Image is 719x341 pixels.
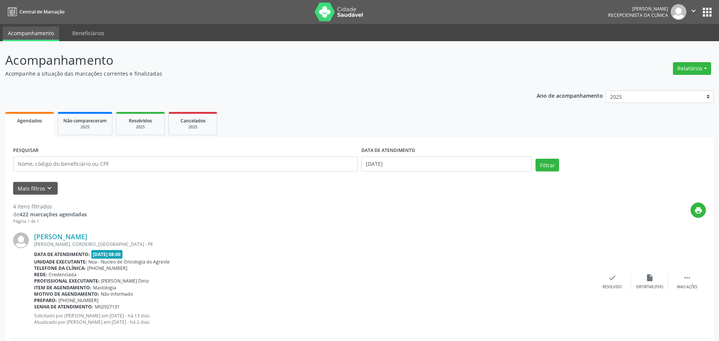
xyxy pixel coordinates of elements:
div: [PERSON_NAME], CORDEIRO, [GEOGRAPHIC_DATA] - PE [34,241,594,247]
p: Ano de acompanhamento [537,91,603,100]
div: Página 1 de 1 [13,218,87,225]
span: Recepcionista da clínica [608,12,668,18]
b: Preparo: [34,297,57,304]
i: insert_drive_file [646,274,654,282]
img: img [671,4,686,20]
input: Nome, código do beneficiário ou CPF [13,156,358,171]
i:  [683,274,691,282]
p: Acompanhe a situação das marcações correntes e finalizadas [5,70,501,77]
a: Beneficiários [67,27,110,40]
button: print [691,203,706,218]
div: 2025 [63,124,107,130]
div: [PERSON_NAME] [608,6,668,12]
div: Mais ações [677,284,697,290]
i:  [689,7,698,15]
div: Exportar (PDF) [636,284,663,290]
div: 4 itens filtrados [13,203,87,210]
span: [PERSON_NAME] Diniz [101,278,149,284]
div: Resolvido [603,284,622,290]
div: de [13,210,87,218]
i: print [694,206,703,214]
span: Mastologia [93,284,116,291]
b: Profissional executante: [34,278,100,284]
span: Resolvidos [129,118,152,124]
p: Solicitado por [PERSON_NAME] em [DATE] - há 13 dias Atualizado por [PERSON_NAME] em [DATE] - há 2... [34,313,594,325]
span: Cancelados [180,118,206,124]
b: Motivo de agendamento: [34,291,99,297]
b: Rede: [34,271,47,278]
button:  [686,4,701,20]
span: Central de Marcação [19,9,64,15]
img: img [13,232,29,248]
button: Mais filtroskeyboard_arrow_down [13,182,58,195]
span: [PHONE_NUMBER] [58,297,98,304]
b: Item de agendamento: [34,284,91,291]
span: Não compareceram [63,118,107,124]
span: Noa - Nucleo de Oncologia do Agreste [88,259,170,265]
input: Selecione um intervalo [361,156,532,171]
span: Agendados [17,118,42,124]
i: keyboard_arrow_down [45,184,54,192]
span: [PHONE_NUMBER] [87,265,127,271]
a: Acompanhamento [3,27,59,41]
span: Credenciada [49,271,76,278]
div: 2025 [174,124,212,130]
button: apps [701,6,714,19]
span: [DATE] 08:00 [91,250,123,259]
span: M02927131 [95,304,120,310]
b: Senha de atendimento: [34,304,93,310]
button: Relatórios [673,62,711,75]
p: Acompanhamento [5,51,501,70]
i: check [608,274,616,282]
button: Filtrar [536,159,559,171]
a: Central de Marcação [5,6,64,18]
div: 2025 [122,124,159,130]
b: Telefone da clínica: [34,265,86,271]
label: PESQUISAR [13,145,39,156]
label: DATA DE ATENDIMENTO [361,145,415,156]
b: Data de atendimento: [34,251,90,258]
span: Não informado [101,291,133,297]
b: Unidade executante: [34,259,87,265]
a: [PERSON_NAME] [34,232,87,241]
strong: 422 marcações agendadas [19,211,87,218]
